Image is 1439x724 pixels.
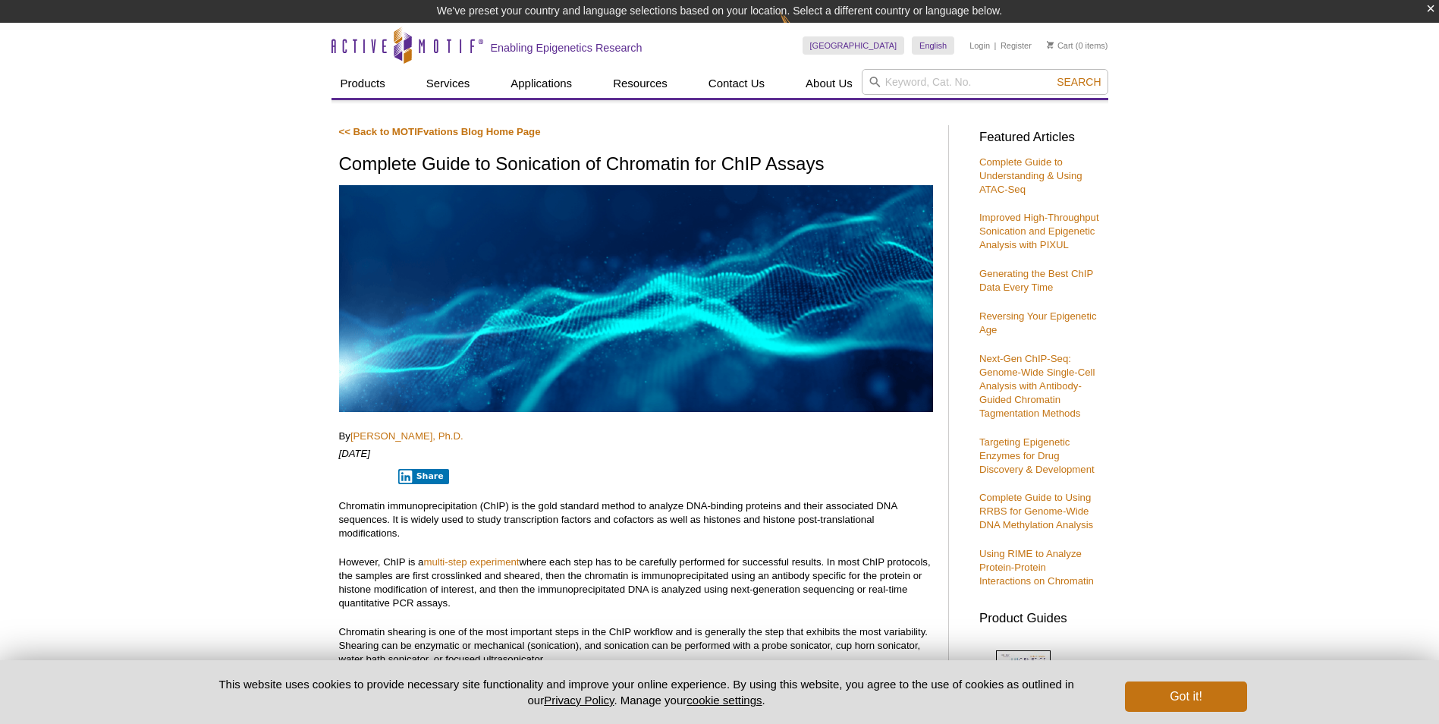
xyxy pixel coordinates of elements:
[979,603,1101,625] h3: Product Guides
[979,156,1082,195] a: Complete Guide to Understanding & Using ATAC-Seq
[544,694,614,707] a: Privacy Policy
[796,69,862,98] a: About Us
[1125,682,1246,712] button: Got it!
[803,36,905,55] a: [GEOGRAPHIC_DATA]
[501,69,581,98] a: Applications
[339,468,388,483] iframe: X Post Button
[979,548,1094,587] a: Using RIME to Analyze Protein-Protein Interactions on Chromatin
[1057,76,1101,88] span: Search
[491,41,643,55] h2: Enabling Epigenetics Research
[979,492,1093,530] a: Complete Guide to Using RRBS for Genome-Wide DNA Methylation Analysis
[1047,40,1073,51] a: Cart
[604,69,677,98] a: Resources
[979,268,1093,293] a: Generating the Best ChIP Data Every Time
[398,469,449,484] button: Share
[1047,36,1108,55] li: (0 items)
[339,625,933,666] p: Chromatin shearing is one of the most important steps in the ChIP workflow and is generally the s...
[979,436,1095,475] a: Targeting Epigenetic Enzymes for Drug Discovery & Development
[193,676,1101,708] p: This website uses cookies to provide necessary site functionality and improve your online experie...
[687,694,762,707] button: cookie settings
[780,11,820,47] img: Change Here
[699,69,774,98] a: Contact Us
[331,69,394,98] a: Products
[339,499,933,540] p: Chromatin immunoprecipitation (ChIP) is the gold standard method to analyze DNA-binding proteins ...
[339,185,933,413] img: Complete Guide to Sonication
[979,310,1097,335] a: Reversing Your Epigenetic Age
[979,212,1099,250] a: Improved High-Throughput Sonication and Epigenetic Analysis with PIXUL
[979,353,1095,419] a: Next-Gen ChIP-Seq: Genome-Wide Single-Cell Analysis with Antibody-Guided Chromatin Tagmentation M...
[979,131,1101,144] h3: Featured Articles
[994,36,997,55] li: |
[339,430,933,443] p: By
[912,36,954,55] a: English
[339,126,541,137] a: << Back to MOTIFvations Blog Home Page
[350,430,463,442] a: [PERSON_NAME], Ph.D.
[339,154,933,176] h1: Complete Guide to Sonication of Chromatin for ChIP Assays
[339,556,933,610] p: However, ChIP is a where each step has to be carefully performed for successful results. In most ...
[1047,41,1054,49] img: Your Cart
[969,40,990,51] a: Login
[423,556,519,568] a: multi-step experiment
[996,650,1051,720] img: Epi_brochure_140604_cover_web_70x200
[417,69,479,98] a: Services
[862,69,1108,95] input: Keyword, Cat. No.
[1001,40,1032,51] a: Register
[339,448,371,459] em: [DATE]
[1052,75,1105,89] button: Search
